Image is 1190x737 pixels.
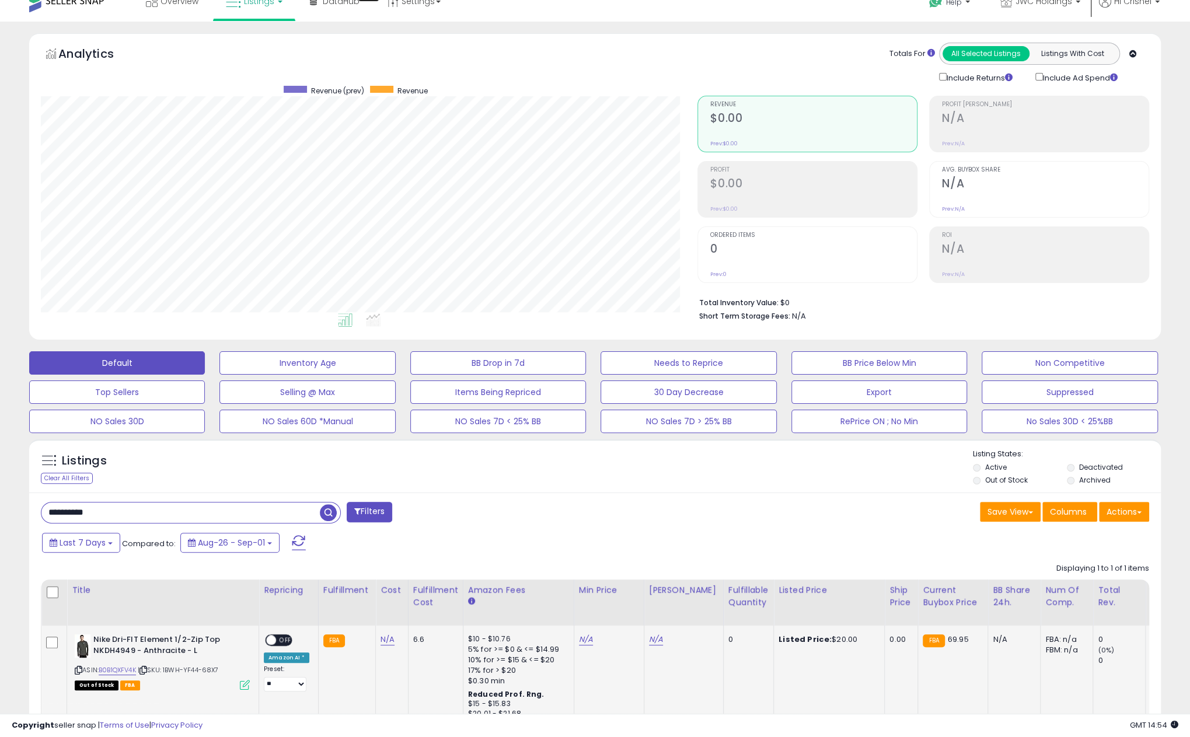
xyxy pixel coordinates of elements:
div: ASIN: [75,634,250,689]
span: All listings that are currently out of stock and unavailable for purchase on Amazon [75,680,118,690]
button: Listings With Cost [1029,46,1116,61]
div: Fulfillable Quantity [728,584,769,609]
span: Profit [710,167,917,173]
div: [PERSON_NAME] [649,584,718,596]
span: ROI [942,232,1149,239]
button: BB Price Below Min [791,351,967,375]
a: N/A [649,634,663,645]
div: seller snap | | [12,720,203,731]
a: Terms of Use [100,719,149,731]
img: 3166Z86EElL._SL40_.jpg [75,634,90,658]
label: Active [985,462,1007,472]
div: FBM: n/a [1045,645,1084,655]
div: $20.00 [779,634,875,645]
span: 69.95 [948,634,969,645]
span: Revenue [710,102,917,108]
label: Deactivated [1079,462,1122,472]
button: Actions [1099,502,1149,522]
b: Total Inventory Value: [699,298,779,308]
a: B0B1QXFV4K [99,665,136,675]
label: Archived [1079,475,1110,485]
span: | SKU: 1BWH-YF44-68X7 [138,665,219,675]
h2: N/A [942,242,1149,258]
div: 0.00 [889,634,909,645]
b: Nike Dri-FIT Element 1/2-Zip Top NKDH4949 - Anthracite - L [93,634,235,659]
small: Prev: N/A [942,205,965,212]
div: Title [72,584,254,596]
button: Suppressed [982,380,1157,404]
button: Items Being Repriced [410,380,586,404]
div: Listed Price [779,584,880,596]
div: Include Returns [930,71,1027,84]
div: Totals For [889,48,935,60]
div: 10% for >= $15 & <= $20 [468,655,565,665]
button: Export [791,380,967,404]
button: Inventory Age [219,351,395,375]
button: NO Sales 7D > 25% BB [601,410,776,433]
button: Non Competitive [982,351,1157,375]
span: Revenue [397,86,428,96]
small: Prev: N/A [942,271,965,278]
button: Top Sellers [29,380,205,404]
small: Prev: 0 [710,271,727,278]
div: 6.6 [413,634,454,645]
span: OFF [276,635,295,645]
h2: $0.00 [710,111,917,127]
button: Needs to Reprice [601,351,776,375]
button: NO Sales 30D [29,410,205,433]
div: Preset: [264,665,309,691]
h2: N/A [942,111,1149,127]
small: (0%) [1098,645,1114,655]
strong: Copyright [12,719,54,731]
h2: $0.00 [710,177,917,193]
div: 17% for > $20 [468,665,565,676]
button: Default [29,351,205,375]
div: BB Share 24h. [993,584,1035,609]
span: FBA [120,680,140,690]
b: Listed Price: [779,634,832,645]
div: Amazon AI * [264,652,309,663]
div: Total Rev. [1098,584,1140,609]
div: 0 [728,634,765,645]
span: Aug-26 - Sep-01 [198,537,265,549]
button: Columns [1042,502,1097,522]
a: Privacy Policy [151,719,203,731]
span: 2025-09-9 14:54 GMT [1130,719,1178,731]
small: FBA [923,634,944,647]
small: Prev: $0.00 [710,205,738,212]
small: Amazon Fees. [468,596,475,607]
div: Clear All Filters [41,473,93,484]
div: Ship Price [889,584,913,609]
button: NO Sales 60D *Manual [219,410,395,433]
button: No Sales 30D < 25%BB [982,410,1157,433]
div: Displaying 1 to 1 of 1 items [1056,563,1149,574]
button: Aug-26 - Sep-01 [180,533,280,553]
button: BB Drop in 7d [410,351,586,375]
div: FBA: n/a [1045,634,1084,645]
div: Num of Comp. [1045,584,1088,609]
b: Reduced Prof. Rng. [468,689,545,699]
button: 30 Day Decrease [601,380,776,404]
div: Fulfillment Cost [413,584,458,609]
button: All Selected Listings [943,46,1030,61]
b: Short Term Storage Fees: [699,311,790,321]
p: Listing States: [973,449,1161,460]
div: Include Ad Spend [1027,71,1136,84]
div: $10 - $10.76 [468,634,565,644]
div: 0 [1098,634,1145,645]
a: N/A [579,634,593,645]
small: FBA [323,634,345,647]
span: N/A [792,310,806,322]
button: Selling @ Max [219,380,395,404]
span: Compared to: [122,538,176,549]
small: Prev: $0.00 [710,140,738,147]
div: Fulfillment [323,584,371,596]
span: Columns [1050,506,1087,518]
span: Ordered Items [710,232,917,239]
a: N/A [381,634,395,645]
button: Last 7 Days [42,533,120,553]
h5: Listings [62,453,107,469]
h5: Analytics [58,46,137,65]
span: Revenue (prev) [311,86,364,96]
div: Amazon Fees [468,584,569,596]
